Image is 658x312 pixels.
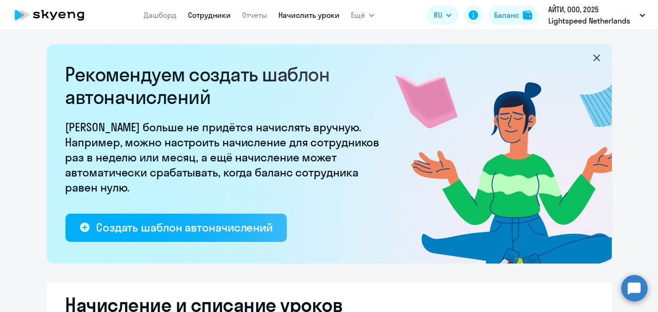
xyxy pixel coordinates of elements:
[65,63,386,108] h2: Рекомендуем создать шаблон автоначислений
[65,214,287,242] button: Создать шаблон автоначислений
[96,220,273,235] div: Создать шаблон автоначислений
[351,9,365,21] span: Ещё
[434,9,442,21] span: RU
[427,6,458,24] button: RU
[544,4,650,26] button: АЙТИ, ООО, 2025 Lightspeed Netherlands B.V. 177855
[494,9,519,21] div: Баланс
[351,6,374,24] button: Ещё
[523,10,532,20] img: balance
[144,10,177,20] a: Дашборд
[188,10,231,20] a: Сотрудники
[242,10,267,20] a: Отчеты
[548,4,636,26] p: АЙТИ, ООО, 2025 Lightspeed Netherlands B.V. 177855
[278,10,340,20] a: Начислить уроки
[488,6,538,24] button: Балансbalance
[65,120,386,195] p: [PERSON_NAME] больше не придётся начислять вручную. Например, можно настроить начисление для сотр...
